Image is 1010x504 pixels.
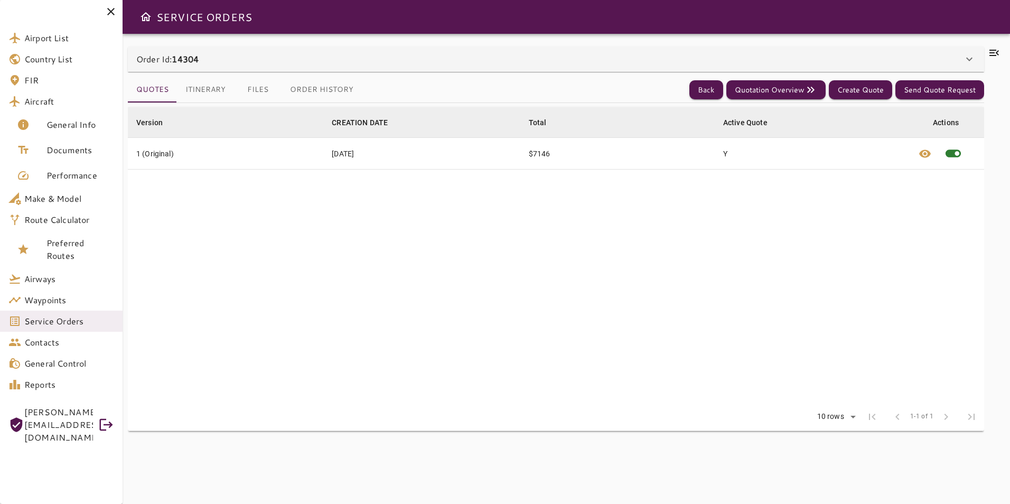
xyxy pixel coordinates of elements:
span: General Info [46,118,114,131]
span: Performance [46,169,114,182]
button: Quotes [128,77,177,102]
div: Active Quote [723,116,768,129]
span: Airways [24,273,114,285]
span: Version [136,116,176,129]
span: Next Page [933,404,959,430]
span: Preferred Routes [46,237,114,262]
div: Version [136,116,163,129]
span: Service Orders [24,315,114,328]
span: First Page [859,404,885,430]
span: FIR [24,74,114,87]
td: $7146 [520,138,715,170]
td: Y [715,138,910,170]
button: Open drawer [135,6,156,27]
span: [PERSON_NAME][EMAIL_ADDRESS][DOMAIN_NAME] [24,406,93,444]
div: 10 rows [815,412,847,421]
button: View quote details [912,138,938,169]
span: Last Page [959,404,984,430]
div: 10 rows [810,409,859,425]
p: Order Id: [136,53,199,66]
span: Documents [46,144,114,156]
div: CREATION DATE [332,116,388,129]
button: Order History [282,77,362,102]
b: 14304 [172,53,199,65]
button: Create Quote [829,80,892,100]
span: Active Quote [723,116,781,129]
span: Country List [24,53,114,66]
span: Airport List [24,32,114,44]
span: visibility [919,147,931,160]
button: Quotation Overview [726,80,826,100]
span: Route Calculator [24,213,114,226]
span: Aircraft [24,95,114,108]
span: This quote is already active [938,138,969,169]
span: CREATION DATE [332,116,401,129]
span: Waypoints [24,294,114,306]
button: Send Quote Request [895,80,984,100]
div: basic tabs example [128,77,362,102]
span: Total [529,116,560,129]
div: Total [529,116,547,129]
span: General Control [24,357,114,370]
span: 1-1 of 1 [910,412,933,422]
span: Make & Model [24,192,114,205]
button: Itinerary [177,77,234,102]
span: Contacts [24,336,114,349]
td: 1 (Original) [128,138,323,170]
div: Order Id:14304 [128,46,984,72]
span: Previous Page [885,404,910,430]
td: [DATE] [323,138,520,170]
span: Reports [24,378,114,391]
button: Back [689,80,723,100]
h6: SERVICE ORDERS [156,8,252,25]
button: Files [234,77,282,102]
